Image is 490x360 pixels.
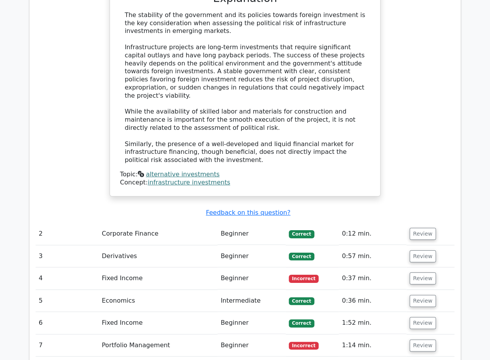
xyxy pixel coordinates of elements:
[218,290,286,312] td: Intermediate
[99,312,218,334] td: Fixed Income
[289,253,314,260] span: Correct
[218,267,286,289] td: Beginner
[218,245,286,267] td: Beginner
[409,317,436,329] button: Review
[289,275,319,282] span: Incorrect
[409,339,436,351] button: Review
[339,312,406,334] td: 1:52 min.
[125,11,365,164] div: The stability of the government and its policies towards foreign investment is the key considerat...
[36,245,99,267] td: 3
[218,312,286,334] td: Beginner
[99,334,218,357] td: Portfolio Management
[339,223,406,245] td: 0:12 min.
[339,267,406,289] td: 0:37 min.
[409,295,436,307] button: Review
[99,267,218,289] td: Fixed Income
[99,223,218,245] td: Corporate Finance
[99,290,218,312] td: Economics
[206,209,290,216] a: Feedback on this question?
[36,290,99,312] td: 5
[289,230,314,238] span: Correct
[36,334,99,357] td: 7
[339,290,406,312] td: 0:36 min.
[36,312,99,334] td: 6
[339,245,406,267] td: 0:57 min.
[409,250,436,262] button: Review
[289,319,314,327] span: Correct
[289,297,314,305] span: Correct
[339,334,406,357] td: 1:14 min.
[289,342,319,350] span: Incorrect
[36,267,99,289] td: 4
[409,272,436,284] button: Review
[99,245,218,267] td: Derivatives
[36,223,99,245] td: 2
[146,171,219,178] a: alternative investments
[120,179,370,187] div: Concept:
[409,228,436,240] button: Review
[218,334,286,357] td: Beginner
[148,179,230,186] a: infrastructure investments
[120,171,370,179] div: Topic:
[218,223,286,245] td: Beginner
